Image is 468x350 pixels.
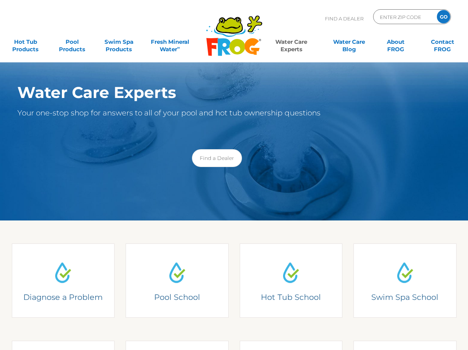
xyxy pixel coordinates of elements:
[359,292,451,302] h4: Swim Spa School
[163,259,191,286] img: Water Drop Icon
[437,10,450,23] input: GO
[378,35,414,49] a: AboutFROG
[277,259,305,286] img: Water Drop Icon
[49,259,77,286] img: Water Drop Icon
[354,243,457,318] a: Water Drop IconSwim Spa SchoolSwim Spa SchoolLearn from the experts how to care for your swim spa.
[131,292,223,302] h4: Pool School
[54,35,90,49] a: PoolProducts
[379,12,429,22] input: Zip Code Form
[192,149,242,167] a: Find a Dealer
[147,35,192,49] a: Fresh MineralWater∞
[391,259,419,286] img: Water Drop Icon
[325,9,364,28] p: Find A Dealer
[331,35,368,49] a: Water CareBlog
[17,107,416,119] p: Your one-stop shop for answers to all of your pool and hot tub ownership questions
[7,35,44,49] a: Hot TubProducts
[424,35,461,49] a: ContactFROG
[12,243,115,318] a: Water Drop IconDiagnose a ProblemDiagnose a Problem2-3 questions and we can help.
[240,243,343,318] a: Water Drop IconHot Tub SchoolHot Tub SchoolLearn from the experts how to care for your Hot Tub.
[101,35,137,49] a: Swim SpaProducts
[177,45,180,50] sup: ∞
[22,292,104,302] h4: Diagnose a Problem
[126,243,229,318] a: Water Drop IconPool SchoolPool SchoolLearn from the experts how to care for your pool.
[262,35,321,49] a: Water CareExperts
[245,292,337,302] h4: Hot Tub School
[17,84,416,101] h1: Water Care Experts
